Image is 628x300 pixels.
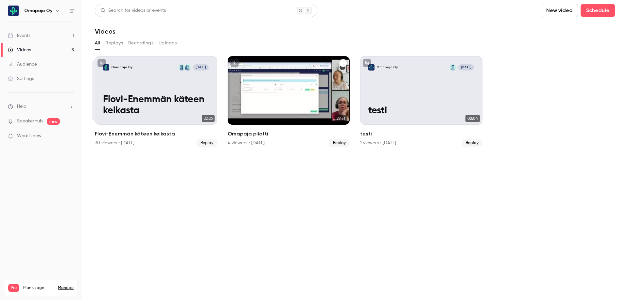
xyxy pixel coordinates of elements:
[228,56,350,147] li: Omapaja pilotti
[17,133,42,139] span: What's new
[23,285,54,291] span: Plan usage
[159,38,177,48] button: Uploads
[368,105,474,117] p: testi
[95,56,217,147] li: Flovi-Enemmän käteen keikasta
[184,64,191,71] img: Maaret Peltoniemi
[24,8,52,14] h6: Omapaja Oy
[95,56,217,147] a: Flovi-Enemmän käteen keikastaOmapaja OyMaaret PeltoniemiEveliina Pannula[DATE]Flovi-Enemmän kätee...
[465,115,480,122] span: 02:04
[360,56,482,147] li: testi
[105,38,123,48] button: Replays
[95,4,615,296] section: Videos
[360,130,482,138] h2: testi
[100,7,166,14] div: Search for videos or events
[103,94,209,117] p: Flovi-Enemmän käteen keikasta
[95,56,615,147] ul: Videos
[103,64,109,71] img: Flovi-Enemmän käteen keikasta
[95,130,217,138] h2: Flovi-Enemmän käteen keikasta
[202,115,215,122] span: 32:26
[458,64,474,71] span: [DATE]
[228,140,265,146] div: 4 viewers • [DATE]
[462,139,482,147] span: Replay
[17,118,43,125] a: SpeakerHub
[8,284,19,292] span: Pro
[97,59,106,67] button: unpublished
[66,133,74,139] iframe: Noticeable Trigger
[360,56,482,147] a: testiOmapaja OySampsa Veteläinen[DATE]testi02:04testi1 viewers • [DATE]Replay
[360,140,396,146] div: 1 viewers • [DATE]
[228,130,350,138] h2: Omapaja pilotti
[17,103,26,110] span: Help
[581,4,615,17] button: Schedule
[228,56,350,147] a: 29:51Omapaja pilotti4 viewers • [DATE]Replay
[8,75,34,82] div: Settings
[8,103,74,110] li: help-dropdown-opener
[193,64,209,71] span: [DATE]
[230,59,239,67] button: unpublished
[335,115,347,122] span: 29:51
[450,64,456,71] img: Sampsa Veteläinen
[95,38,100,48] button: All
[8,6,19,16] img: Omapaja Oy
[179,64,185,71] img: Eveliina Pannula
[111,65,132,70] p: Omapaja Oy
[8,47,31,53] div: Videos
[541,4,578,17] button: New video
[8,61,37,68] div: Audience
[368,64,375,71] img: testi
[95,140,134,146] div: 30 viewers • [DATE]
[8,32,30,39] div: Events
[58,285,74,291] a: Manage
[128,38,153,48] button: Recordings
[363,59,371,67] button: unpublished
[95,27,115,35] h1: Videos
[47,118,60,125] span: new
[376,65,398,70] p: Omapaja Oy
[329,139,350,147] span: Replay
[197,139,217,147] span: Replay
